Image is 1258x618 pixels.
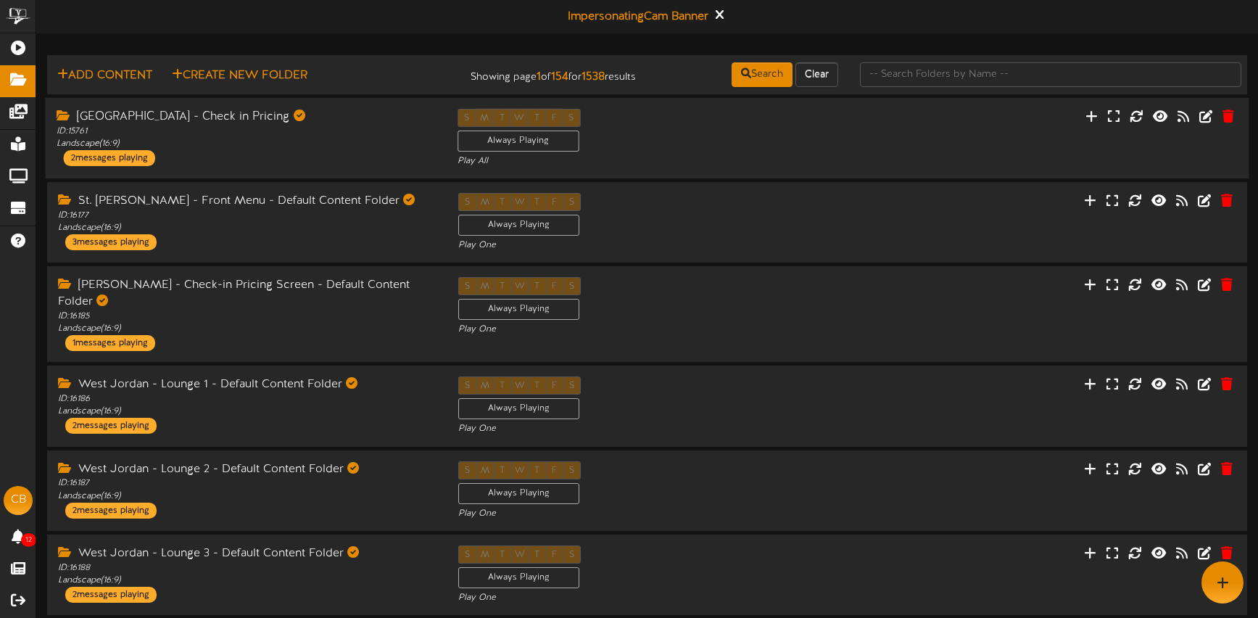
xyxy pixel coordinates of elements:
[458,398,579,419] div: Always Playing
[458,239,837,252] div: Play One
[58,193,436,210] div: St. [PERSON_NAME] - Front Menu - Default Content Folder
[21,533,36,547] span: 12
[64,150,155,166] div: 2 messages playing
[58,376,436,393] div: West Jordan - Lounge 1 - Default Content Folder
[458,567,579,588] div: Always Playing
[57,125,436,149] div: ID: 15761 Landscape ( 16:9 )
[458,592,837,604] div: Play One
[65,418,157,434] div: 2 messages playing
[795,62,838,87] button: Clear
[458,215,579,236] div: Always Playing
[58,210,436,234] div: ID: 16177 Landscape ( 16:9 )
[58,477,436,502] div: ID: 16187 Landscape ( 16:9 )
[167,67,312,85] button: Create New Folder
[58,461,436,478] div: West Jordan - Lounge 2 - Default Content Folder
[551,70,568,83] strong: 154
[732,62,793,87] button: Search
[53,67,157,85] button: Add Content
[458,299,579,320] div: Always Playing
[65,503,157,519] div: 2 messages playing
[582,70,605,83] strong: 1538
[445,61,647,86] div: Showing page of for results
[458,423,837,435] div: Play One
[58,310,436,335] div: ID: 16185 Landscape ( 16:9 )
[537,70,541,83] strong: 1
[458,155,837,168] div: Play All
[458,324,837,336] div: Play One
[458,131,579,152] div: Always Playing
[57,109,436,125] div: [GEOGRAPHIC_DATA] - Check in Pricing
[860,62,1241,87] input: -- Search Folders by Name --
[58,545,436,562] div: West Jordan - Lounge 3 - Default Content Folder
[4,486,33,515] div: CB
[58,562,436,587] div: ID: 16188 Landscape ( 16:9 )
[458,483,579,504] div: Always Playing
[458,508,837,520] div: Play One
[58,393,436,418] div: ID: 16186 Landscape ( 16:9 )
[65,587,157,603] div: 2 messages playing
[65,234,157,250] div: 3 messages playing
[65,335,155,351] div: 1 messages playing
[58,277,436,310] div: [PERSON_NAME] - Check-in Pricing Screen - Default Content Folder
